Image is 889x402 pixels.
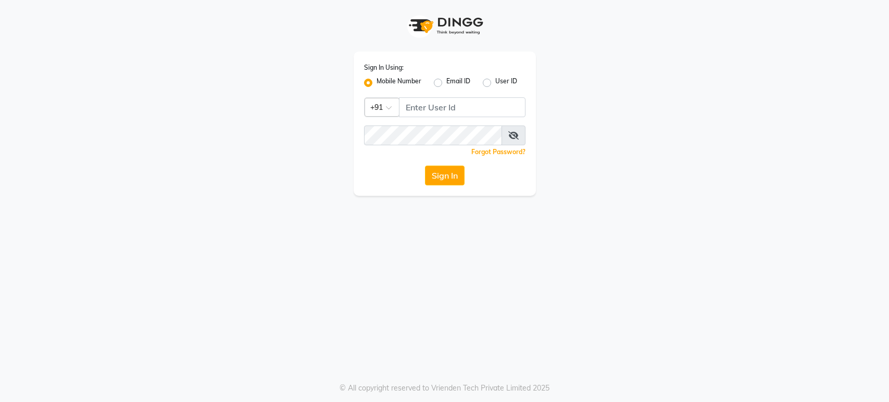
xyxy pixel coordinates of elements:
img: logo1.svg [403,10,486,41]
a: Forgot Password? [471,148,525,156]
label: Email ID [446,77,470,89]
input: Username [399,97,525,117]
button: Sign In [425,166,465,185]
label: Sign In Using: [364,63,404,72]
label: User ID [495,77,517,89]
input: Username [364,125,502,145]
label: Mobile Number [377,77,421,89]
